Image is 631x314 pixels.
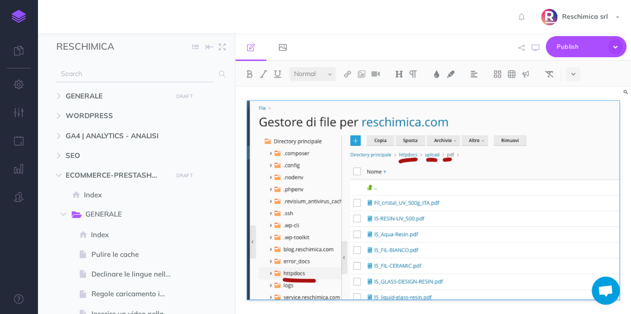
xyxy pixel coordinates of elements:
[84,189,179,201] span: Index
[545,70,553,78] img: Clear styles button
[357,70,366,78] img: Add image button
[173,91,196,102] button: DRAFT
[56,40,166,54] input: Documentation Name
[592,277,620,305] div: Aprire la chat
[395,70,403,78] img: Headings dropdown button
[371,70,380,78] img: Add video button
[409,70,417,78] img: Paragraph button
[91,249,179,260] span: Pulire le cache
[173,170,196,181] button: DRAFT
[91,269,179,280] span: Declinare le lingue nelle pagine | traduzioni - Creative elements
[247,101,619,299] img: 5MbYHmDJ96WoOr0sSy7G.png
[66,110,167,121] span: WORDPRESS
[470,70,478,78] img: Alignment dropdown menu button
[541,9,557,25] img: SYa4djqk1Oq5LKxmPekz2tk21Z5wK9RqXEiubV6a.png
[85,209,165,221] span: GENERALE
[507,70,516,78] img: Create table button
[521,70,530,78] img: Callout dropdown menu button
[546,36,626,57] button: Publish
[556,39,603,54] span: Publish
[557,12,613,21] span: Reschimica srl
[66,150,167,161] span: SEO
[91,229,179,240] span: Index
[66,170,167,181] span: ECOMMERCE-PRESTASHOP
[176,93,193,99] small: DRAFT
[91,288,179,299] span: Regole caricamento immagini - risoluzione
[176,172,193,179] small: DRAFT
[343,70,352,78] img: Link button
[66,90,167,102] span: GENERALE
[446,70,455,78] img: Text background color button
[259,70,268,78] img: Italic button
[432,70,441,78] img: Text color button
[56,66,213,82] input: Search
[273,70,282,78] img: Underline button
[245,70,254,78] img: Bold button
[66,130,167,142] span: GA4 | ANALYTICS - ANALISI
[12,10,26,23] img: logo-mark.svg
